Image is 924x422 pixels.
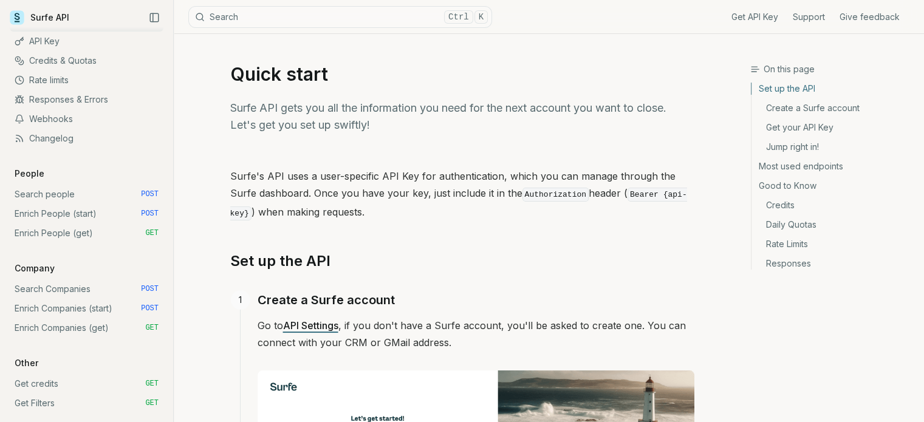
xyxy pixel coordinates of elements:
[258,290,395,310] a: Create a Surfe account
[10,129,163,148] a: Changelog
[10,299,163,318] a: Enrich Companies (start) POST
[230,100,694,134] p: Surfe API gets you all the information you need for the next account you want to close. Let's get...
[751,118,914,137] a: Get your API Key
[522,188,589,202] code: Authorization
[10,204,163,223] a: Enrich People (start) POST
[258,317,694,351] p: Go to , if you don't have a Surfe account, you'll be asked to create one. You can connect with yo...
[145,228,159,238] span: GET
[10,374,163,393] a: Get credits GET
[10,32,163,51] a: API Key
[230,168,694,222] p: Surfe's API uses a user-specific API Key for authentication, which you can manage through the Sur...
[230,251,330,271] a: Set up the API
[141,189,159,199] span: POST
[145,379,159,389] span: GET
[10,393,163,413] a: Get Filters GET
[751,176,914,196] a: Good to Know
[751,157,914,176] a: Most used endpoints
[10,90,163,109] a: Responses & Errors
[751,98,914,118] a: Create a Surfe account
[751,254,914,270] a: Responses
[10,51,163,70] a: Credits & Quotas
[141,284,159,294] span: POST
[751,234,914,254] a: Rate Limits
[751,215,914,234] a: Daily Quotas
[145,398,159,408] span: GET
[10,109,163,129] a: Webhooks
[444,10,473,24] kbd: Ctrl
[10,279,163,299] a: Search Companies POST
[10,9,69,27] a: Surfe API
[10,223,163,243] a: Enrich People (get) GET
[10,70,163,90] a: Rate limits
[283,319,338,332] a: API Settings
[10,357,43,369] p: Other
[793,11,825,23] a: Support
[141,209,159,219] span: POST
[751,137,914,157] a: Jump right in!
[840,11,900,23] a: Give feedback
[10,318,163,338] a: Enrich Companies (get) GET
[750,63,914,75] h3: On this page
[751,83,914,98] a: Set up the API
[10,185,163,204] a: Search people POST
[731,11,778,23] a: Get API Key
[474,10,488,24] kbd: K
[145,323,159,333] span: GET
[145,9,163,27] button: Collapse Sidebar
[188,6,492,28] button: SearchCtrlK
[751,196,914,215] a: Credits
[10,168,49,180] p: People
[141,304,159,313] span: POST
[230,63,694,85] h1: Quick start
[10,262,60,274] p: Company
